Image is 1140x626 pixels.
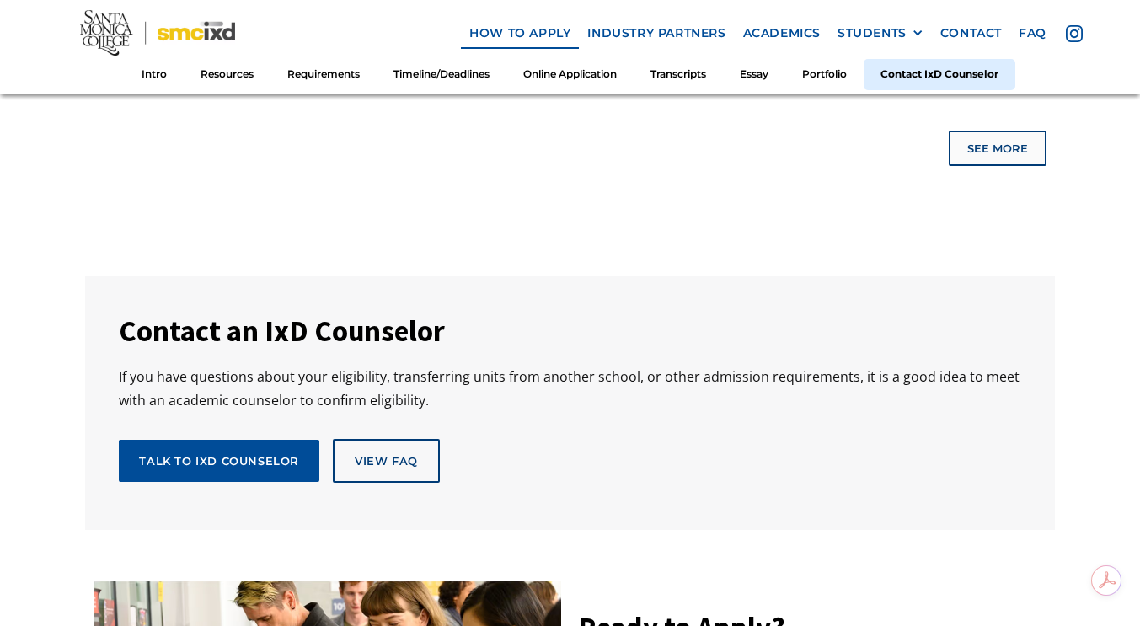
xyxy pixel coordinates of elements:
[184,59,270,90] a: Resources
[838,26,923,40] div: STUDENTS
[355,453,418,468] div: view FAq
[967,142,1028,156] div: See More
[864,59,1015,90] a: Contact IxD Counselor
[139,453,299,468] div: Talk to IxD Counselor
[1010,18,1055,49] a: faq
[119,311,1020,352] h3: Contact an IxD Counselor
[785,59,864,90] a: Portfolio
[506,59,634,90] a: Online Application
[932,18,1010,49] a: contact
[119,366,1020,411] div: If you have questions about your eligibility, transferring units from another school, or other ad...
[579,18,734,49] a: industry partners
[723,59,785,90] a: Essay
[125,59,184,90] a: Intro
[1066,25,1083,42] img: icon - instagram
[735,18,829,49] a: Academics
[377,59,506,90] a: Timeline/Deadlines
[85,131,1054,166] div: List
[333,439,440,483] a: view FAq
[80,10,236,56] img: Santa Monica College - SMC IxD logo
[838,26,907,40] div: STUDENTS
[949,131,1046,166] a: Next Page
[270,59,377,90] a: Requirements
[461,18,579,49] a: how to apply
[634,59,723,90] a: Transcripts
[119,440,319,482] a: Talk to IxD Counselor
